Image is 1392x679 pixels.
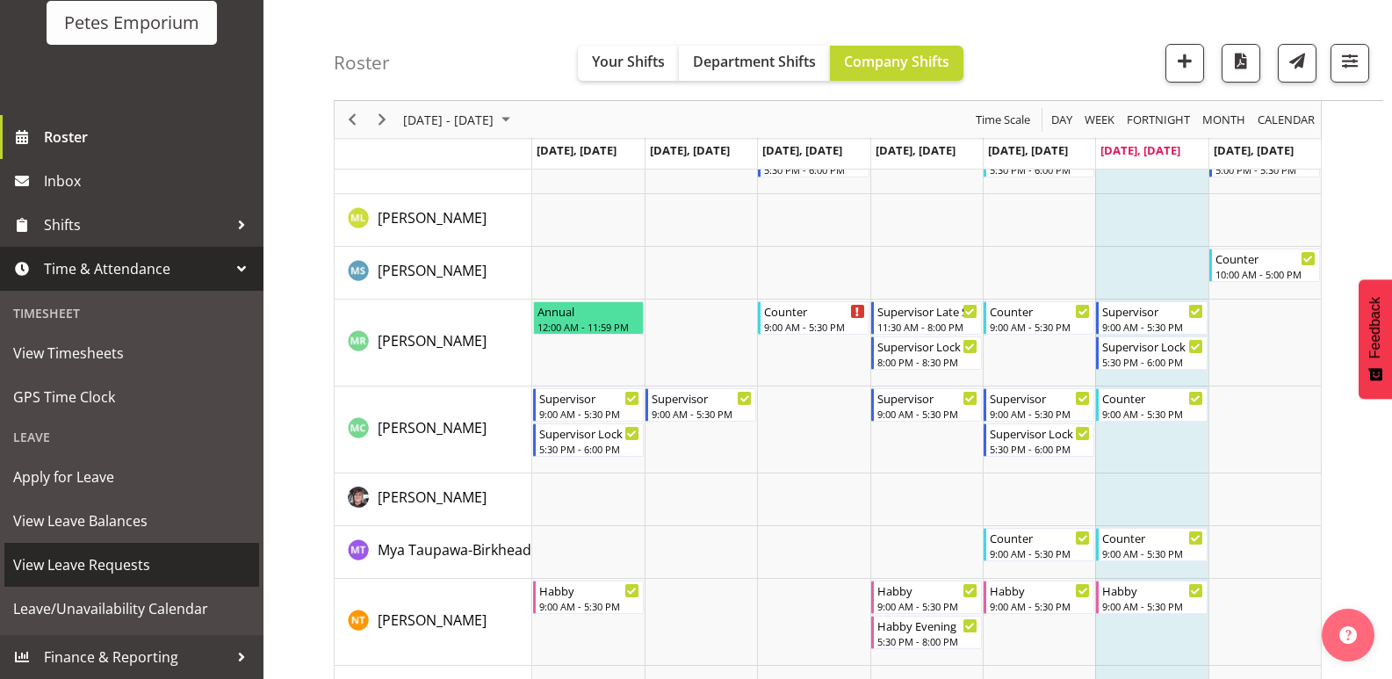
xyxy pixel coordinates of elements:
[401,109,495,131] span: [DATE] - [DATE]
[539,407,639,421] div: 9:00 AM - 5:30 PM
[650,142,730,158] span: [DATE], [DATE]
[1102,546,1202,560] div: 9:00 AM - 5:30 PM
[844,52,949,71] span: Company Shifts
[4,587,259,631] a: Leave/Unavailability Calendar
[378,610,487,631] a: [PERSON_NAME]
[592,52,665,71] span: Your Shifts
[877,599,977,613] div: 9:00 AM - 5:30 PM
[539,389,639,407] div: Supervisor
[44,644,228,670] span: Finance & Reporting
[990,302,1090,320] div: Counter
[378,488,487,507] span: [PERSON_NAME]
[1096,581,1207,614] div: Nicole Thomson"s event - Habby Begin From Saturday, September 6, 2025 at 9:00:00 AM GMT+12:00 End...
[877,337,977,355] div: Supervisor Lock Up
[1222,44,1260,83] button: Download a PDF of the roster according to the set date range.
[378,207,487,228] a: [PERSON_NAME]
[1083,109,1116,131] span: Week
[4,419,259,455] div: Leave
[378,331,487,350] span: [PERSON_NAME]
[378,539,531,560] a: Mya Taupawa-Birkhead
[400,109,518,131] button: September 01 - 07, 2025
[1102,407,1202,421] div: 9:00 AM - 5:30 PM
[990,424,1090,442] div: Supervisor Lock Up
[646,388,756,422] div: Melissa Cowen"s event - Supervisor Begin From Tuesday, September 2, 2025 at 9:00:00 AM GMT+12:00 ...
[984,528,1094,561] div: Mya Taupawa-Birkhead"s event - Counter Begin From Friday, September 5, 2025 at 9:00:00 AM GMT+12:...
[1102,389,1202,407] div: Counter
[1339,626,1357,644] img: help-xxl-2.png
[990,389,1090,407] div: Supervisor
[990,546,1090,560] div: 9:00 AM - 5:30 PM
[1082,109,1118,131] button: Timeline Week
[537,142,617,158] span: [DATE], [DATE]
[1102,320,1202,334] div: 9:00 AM - 5:30 PM
[984,581,1094,614] div: Nicole Thomson"s event - Habby Begin From Friday, September 5, 2025 at 9:00:00 AM GMT+12:00 Ends ...
[871,388,982,422] div: Melissa Cowen"s event - Supervisor Begin From Thursday, September 4, 2025 at 9:00:00 AM GMT+12:00...
[378,418,487,437] span: [PERSON_NAME]
[378,330,487,351] a: [PERSON_NAME]
[44,168,255,194] span: Inbox
[341,109,364,131] button: Previous
[652,389,752,407] div: Supervisor
[990,599,1090,613] div: 9:00 AM - 5:30 PM
[762,142,842,158] span: [DATE], [DATE]
[335,300,532,386] td: Melanie Richardson resource
[4,375,259,419] a: GPS Time Clock
[830,46,963,81] button: Company Shifts
[13,384,250,410] span: GPS Time Clock
[378,540,531,560] span: Mya Taupawa-Birkhead
[693,52,816,71] span: Department Shifts
[1125,109,1192,131] span: Fortnight
[1165,44,1204,83] button: Add a new shift
[335,526,532,579] td: Mya Taupawa-Birkhead resource
[871,336,982,370] div: Melanie Richardson"s event - Supervisor Lock Up Begin From Thursday, September 4, 2025 at 8:00:00...
[974,109,1032,131] span: Time Scale
[1215,267,1316,281] div: 10:00 AM - 5:00 PM
[1102,355,1202,369] div: 5:30 PM - 6:00 PM
[1100,142,1180,158] span: [DATE], [DATE]
[4,499,259,543] a: View Leave Balances
[533,388,644,422] div: Melissa Cowen"s event - Supervisor Begin From Monday, September 1, 2025 at 9:00:00 AM GMT+12:00 E...
[64,10,199,36] div: Petes Emporium
[1278,44,1316,83] button: Send a list of all shifts for the selected filtered period to all rostered employees.
[871,581,982,614] div: Nicole Thomson"s event - Habby Begin From Thursday, September 4, 2025 at 9:00:00 AM GMT+12:00 End...
[1255,109,1318,131] button: Month
[764,320,864,334] div: 9:00 AM - 5:30 PM
[335,247,532,300] td: Maureen Sellwood resource
[990,442,1090,456] div: 5:30 PM - 6:00 PM
[1102,529,1202,546] div: Counter
[335,194,532,247] td: Matia Loizou resource
[378,208,487,228] span: [PERSON_NAME]
[877,581,977,599] div: Habby
[13,340,250,366] span: View Timesheets
[4,543,259,587] a: View Leave Requests
[1102,599,1202,613] div: 9:00 AM - 5:30 PM
[1331,44,1369,83] button: Filter Shifts
[1102,581,1202,599] div: Habby
[1049,109,1076,131] button: Timeline Day
[988,142,1068,158] span: [DATE], [DATE]
[1367,297,1383,358] span: Feedback
[335,386,532,473] td: Melissa Cowen resource
[13,508,250,534] span: View Leave Balances
[1096,388,1207,422] div: Melissa Cowen"s event - Counter Begin From Saturday, September 6, 2025 at 9:00:00 AM GMT+12:00 En...
[378,260,487,281] a: [PERSON_NAME]
[876,142,956,158] span: [DATE], [DATE]
[539,442,639,456] div: 5:30 PM - 6:00 PM
[334,53,390,73] h4: Roster
[1215,249,1316,267] div: Counter
[378,417,487,438] a: [PERSON_NAME]
[1124,109,1194,131] button: Fortnight
[973,109,1034,131] button: Time Scale
[679,46,830,81] button: Department Shifts
[877,355,977,369] div: 8:00 PM - 8:30 PM
[877,389,977,407] div: Supervisor
[1256,109,1316,131] span: calendar
[533,301,644,335] div: Melanie Richardson"s event - Annual Begin From Monday, September 1, 2025 at 12:00:00 AM GMT+12:00...
[13,596,250,622] span: Leave/Unavailability Calendar
[371,109,394,131] button: Next
[4,331,259,375] a: View Timesheets
[877,320,977,334] div: 11:30 AM - 8:00 PM
[652,407,752,421] div: 9:00 AM - 5:30 PM
[378,487,487,508] a: [PERSON_NAME]
[984,301,1094,335] div: Melanie Richardson"s event - Counter Begin From Friday, September 5, 2025 at 9:00:00 AM GMT+12:00...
